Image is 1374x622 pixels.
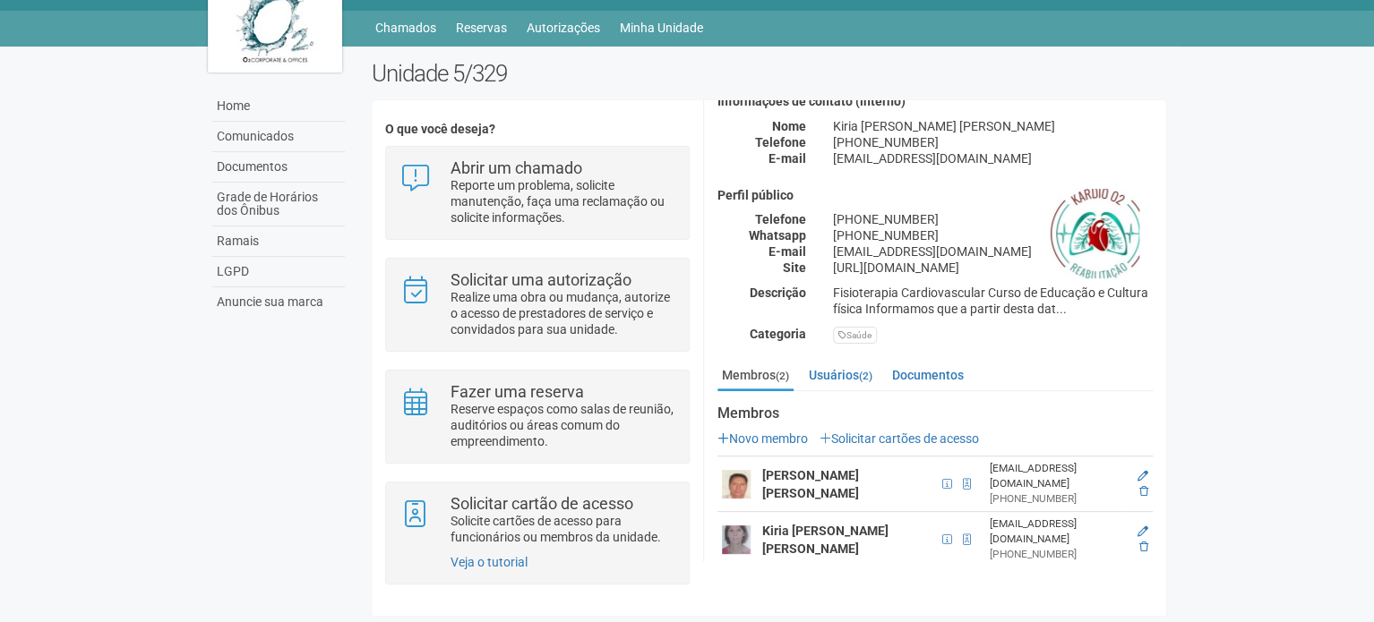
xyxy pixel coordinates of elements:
[820,260,1166,276] div: [URL][DOMAIN_NAME]
[717,189,1153,202] h4: Perfil público
[762,468,859,500] strong: [PERSON_NAME] [PERSON_NAME]
[1139,541,1148,553] a: Excluir membro
[212,287,345,317] a: Anuncie sua marca
[1050,189,1139,278] img: business.png
[820,243,1166,260] div: [EMAIL_ADDRESS][DOMAIN_NAME]
[783,260,806,275] strong: Site
[451,158,582,177] strong: Abrir um chamado
[399,272,674,337] a: Solicitar uma autorização Realize uma obra ou mudança, autorize o acesso de prestadores de serviç...
[755,135,806,149] strong: Telefone
[1139,485,1148,498] a: Excluir membro
[717,405,1153,422] strong: Membros
[212,152,345,183] a: Documentos
[820,431,979,446] a: Solicitar cartões de acesso
[804,362,877,388] a: Usuários(2)
[451,401,675,449] p: Reserve espaços como salas de reunião, auditórios ou áreas comum do empreendimento.
[888,362,968,388] a: Documentos
[451,270,631,289] strong: Solicitar uma autorização
[820,211,1166,227] div: [PHONE_NUMBER]
[990,491,1122,507] div: [PHONE_NUMBER]
[375,15,436,40] a: Chamados
[820,150,1166,166] div: [EMAIL_ADDRESS][DOMAIN_NAME]
[990,547,1122,562] div: [PHONE_NUMBER]
[1138,470,1148,482] a: Editar membro
[820,227,1166,243] div: [PHONE_NUMBER]
[820,134,1166,150] div: [PHONE_NUMBER]
[620,15,703,40] a: Minha Unidade
[722,470,751,498] img: user.png
[776,370,789,382] small: (2)
[212,91,345,122] a: Home
[769,244,806,259] strong: E-mail
[769,151,806,166] strong: E-mail
[451,513,675,545] p: Solicite cartões de acesso para funcionários ou membros da unidade.
[527,15,600,40] a: Autorizações
[212,183,345,226] a: Grade de Horários dos Ônibus
[717,362,794,391] a: Membros(2)
[399,496,674,545] a: Solicitar cartão de acesso Solicite cartões de acesso para funcionários ou membros da unidade.
[762,524,889,556] strong: Kiria [PERSON_NAME] [PERSON_NAME]
[212,122,345,152] a: Comunicados
[717,431,808,446] a: Novo membro
[820,118,1166,134] div: Kiria [PERSON_NAME] [PERSON_NAME]
[456,15,507,40] a: Reservas
[717,95,1153,108] h4: Informações de contato (interno)
[451,289,675,337] p: Realize uma obra ou mudança, autorize o acesso de prestadores de serviço e convidados para sua un...
[451,494,633,513] strong: Solicitar cartão de acesso
[399,384,674,449] a: Fazer uma reserva Reserve espaços como salas de reunião, auditórios ou áreas comum do empreendime...
[750,327,806,341] strong: Categoria
[833,327,877,344] div: Saúde
[990,461,1122,491] div: [EMAIL_ADDRESS][DOMAIN_NAME]
[820,285,1166,317] div: Fisioterapia Cardiovascular Curso de Educação e Cultura física Informamos que a partir desta dat...
[1138,525,1148,538] a: Editar membro
[755,212,806,226] strong: Telefone
[722,525,751,554] img: user.png
[750,285,806,300] strong: Descrição
[749,228,806,243] strong: Whatsapp
[859,370,872,382] small: (2)
[451,382,584,401] strong: Fazer uma reserva
[212,257,345,287] a: LGPD
[212,226,345,257] a: Ramais
[451,555,528,569] a: Veja o tutorial
[772,119,806,133] strong: Nome
[399,160,674,226] a: Abrir um chamado Reporte um problema, solicite manutenção, faça uma reclamação ou solicite inform...
[385,123,689,136] h4: O que você deseja?
[451,177,675,226] p: Reporte um problema, solicite manutenção, faça uma reclamação ou solicite informações.
[990,516,1122,547] div: [EMAIL_ADDRESS][DOMAIN_NAME]
[372,60,1166,87] h2: Unidade 5/329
